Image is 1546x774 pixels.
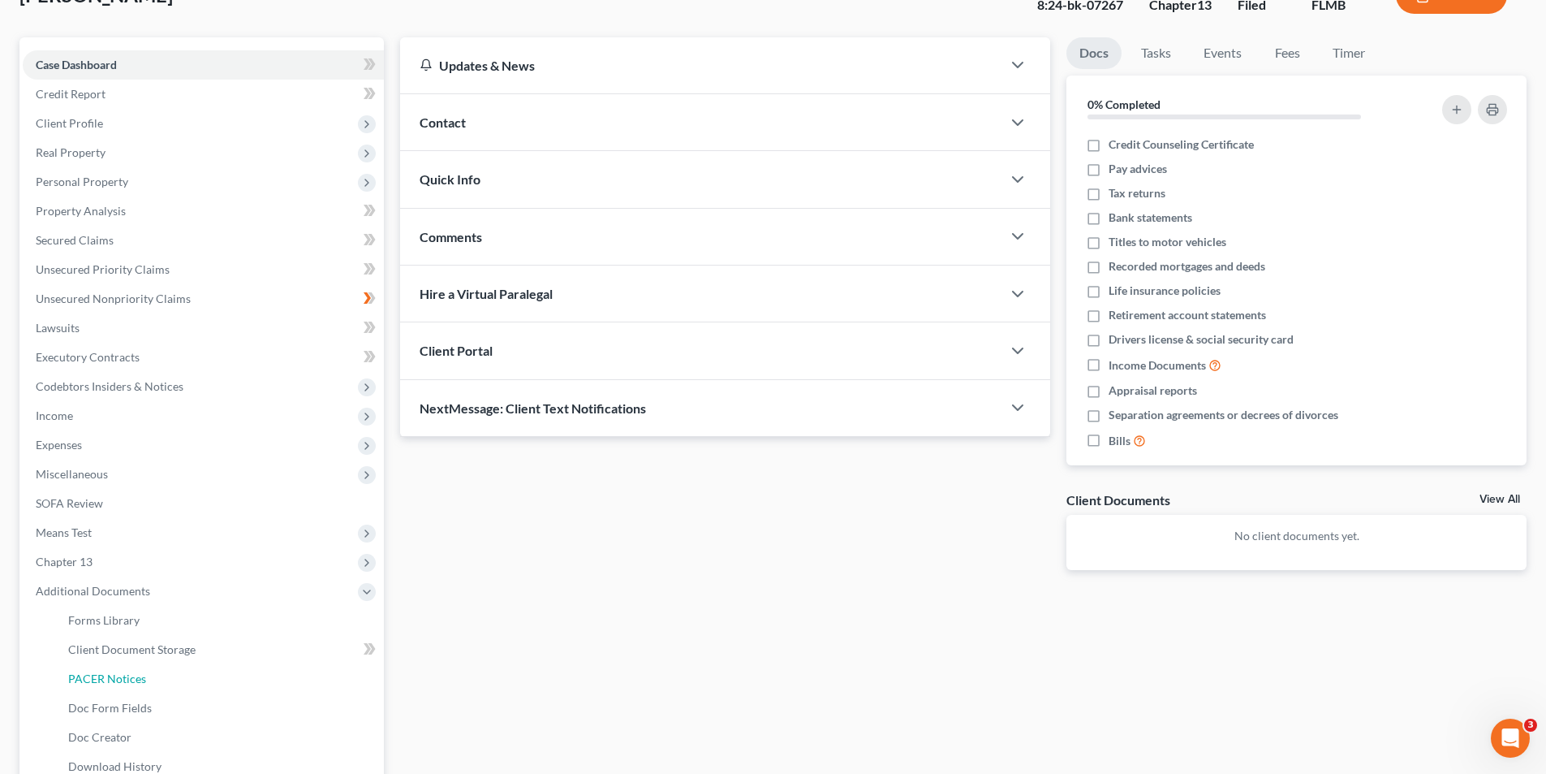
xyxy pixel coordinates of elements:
span: Miscellaneous [36,467,108,481]
span: Property Analysis [36,204,126,218]
a: Fees [1261,37,1313,69]
span: Income [36,409,73,422]
span: Bank statements [1109,210,1192,226]
span: Contact [420,115,466,130]
span: Case Dashboard [36,58,117,71]
a: Forms Library [55,606,384,635]
a: Unsecured Nonpriority Claims [23,284,384,313]
span: Secured Claims [36,233,114,247]
a: Property Analysis [23,197,384,226]
span: NextMessage: Client Text Notifications [420,400,646,416]
span: Codebtors Insiders & Notices [36,379,183,393]
span: Forms Library [68,613,140,627]
span: Doc Form Fields [68,701,152,715]
strong: 0% Completed [1087,97,1161,111]
span: SOFA Review [36,496,103,510]
span: Pay advices [1109,161,1167,177]
span: Credit Report [36,87,106,101]
span: Real Property [36,145,106,159]
a: View All [1479,494,1520,505]
span: Separation agreements or decrees of divorces [1109,407,1338,423]
span: Quick Info [420,171,480,187]
p: No client documents yet. [1079,528,1514,544]
a: Doc Creator [55,723,384,752]
a: Events [1191,37,1255,69]
span: Hire a Virtual Paralegal [420,286,553,301]
a: Tasks [1128,37,1184,69]
a: SOFA Review [23,489,384,518]
span: Chapter 13 [36,555,93,569]
a: Timer [1320,37,1378,69]
span: Titles to motor vehicles [1109,234,1226,250]
span: Life insurance policies [1109,283,1221,299]
span: Income Documents [1109,357,1206,374]
a: Credit Report [23,80,384,109]
span: PACER Notices [68,672,146,685]
span: Unsecured Nonpriority Claims [36,292,191,305]
span: Credit Counseling Certificate [1109,136,1254,153]
span: Comments [420,229,482,244]
a: PACER Notices [55,664,384,694]
a: Docs [1066,37,1122,69]
span: 3 [1524,719,1537,732]
span: Bills [1109,433,1130,449]
a: Doc Form Fields [55,694,384,723]
iframe: Intercom live chat [1491,719,1530,758]
span: Executory Contracts [36,350,140,364]
span: Doc Creator [68,730,131,744]
span: Additional Documents [36,584,150,598]
a: Unsecured Priority Claims [23,255,384,284]
span: Unsecured Priority Claims [36,262,170,276]
span: Drivers license & social security card [1109,331,1294,348]
div: Updates & News [420,57,982,74]
span: Means Test [36,525,92,539]
span: Expenses [36,438,82,452]
span: Tax returns [1109,185,1165,201]
span: Client Portal [420,343,493,358]
a: Executory Contracts [23,343,384,372]
span: Appraisal reports [1109,383,1197,399]
a: Secured Claims [23,226,384,255]
span: Personal Property [36,175,128,188]
a: Client Document Storage [55,635,384,664]
span: Recorded mortgages and deeds [1109,258,1265,275]
span: Client Profile [36,116,103,130]
div: Client Documents [1066,491,1170,508]
a: Case Dashboard [23,50,384,80]
span: Client Document Storage [68,642,196,656]
span: Download History [68,759,161,773]
span: Retirement account statements [1109,307,1266,323]
span: Lawsuits [36,321,80,335]
a: Lawsuits [23,313,384,343]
